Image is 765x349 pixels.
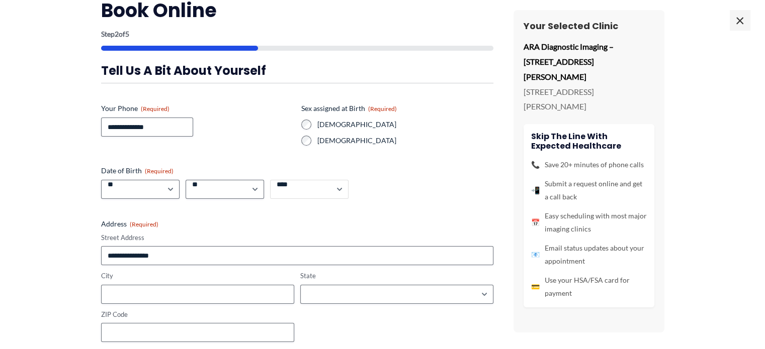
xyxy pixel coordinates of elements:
h3: Your Selected Clinic [524,20,654,32]
label: City [101,271,294,281]
span: (Required) [145,167,174,175]
label: [DEMOGRAPHIC_DATA] [317,120,493,130]
legend: Date of Birth [101,166,174,176]
label: [DEMOGRAPHIC_DATA] [317,136,493,146]
label: ZIP Code [101,310,294,319]
li: Submit a request online and get a call back [531,177,647,203]
span: 2 [115,30,119,38]
li: Easy scheduling with most major imaging clinics [531,209,647,236]
li: Email status updates about your appointment [531,242,647,268]
label: Your Phone [101,103,293,113]
span: × [730,10,750,30]
legend: Address [101,219,158,229]
span: (Required) [368,105,397,112]
span: (Required) [130,220,158,228]
span: 📲 [531,184,540,197]
label: Street Address [101,233,493,243]
h3: Tell us a bit about yourself [101,63,493,78]
span: 💳 [531,280,540,293]
p: ARA Diagnostic Imaging – [STREET_ADDRESS][PERSON_NAME] [524,39,654,84]
p: Step of [101,31,493,38]
li: Save 20+ minutes of phone calls [531,158,647,171]
span: 📅 [531,216,540,229]
label: State [300,271,493,281]
li: Use your HSA/FSA card for payment [531,274,647,300]
p: [STREET_ADDRESS][PERSON_NAME] [524,84,654,114]
h4: Skip the line with Expected Healthcare [531,132,647,151]
span: 📧 [531,248,540,261]
span: 5 [125,30,129,38]
span: (Required) [141,105,169,112]
span: 📞 [531,158,540,171]
legend: Sex assigned at Birth [301,103,397,113]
